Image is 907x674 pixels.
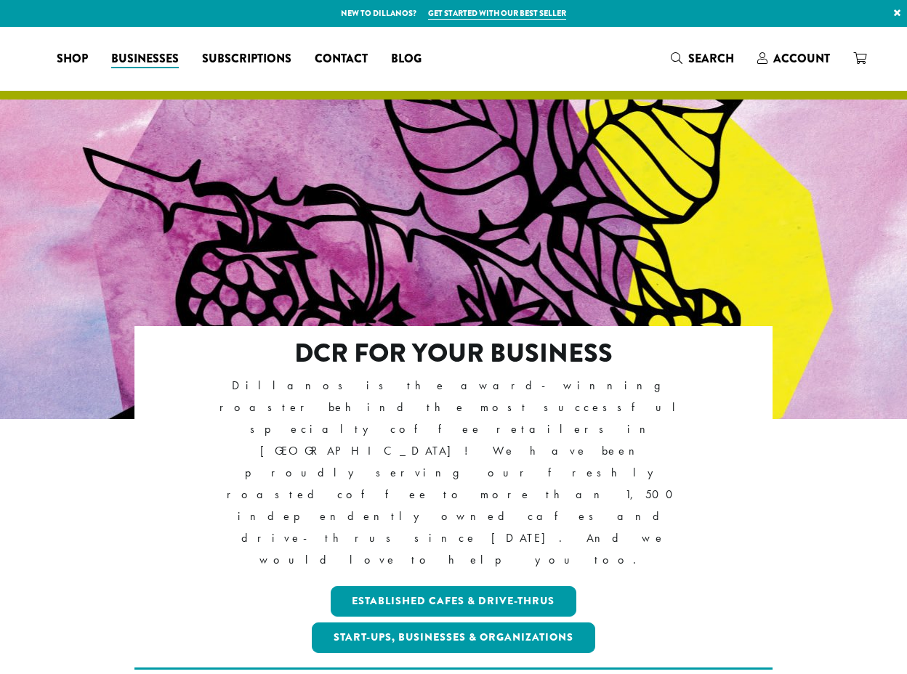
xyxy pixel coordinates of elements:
[57,50,88,68] span: Shop
[45,47,100,70] a: Shop
[331,586,577,617] a: Established Cafes & Drive-Thrus
[111,50,179,68] span: Businesses
[198,338,710,369] h2: DCR FOR YOUR BUSINESS
[391,50,422,68] span: Blog
[659,46,746,70] a: Search
[315,50,368,68] span: Contact
[773,50,830,67] span: Account
[202,50,291,68] span: Subscriptions
[688,50,734,67] span: Search
[312,622,595,653] a: Start-ups, Businesses & Organizations
[428,7,566,20] a: Get started with our best seller
[198,375,710,572] p: Dillanos is the award-winning roaster behind the most successful specialty coffee retailers in [G...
